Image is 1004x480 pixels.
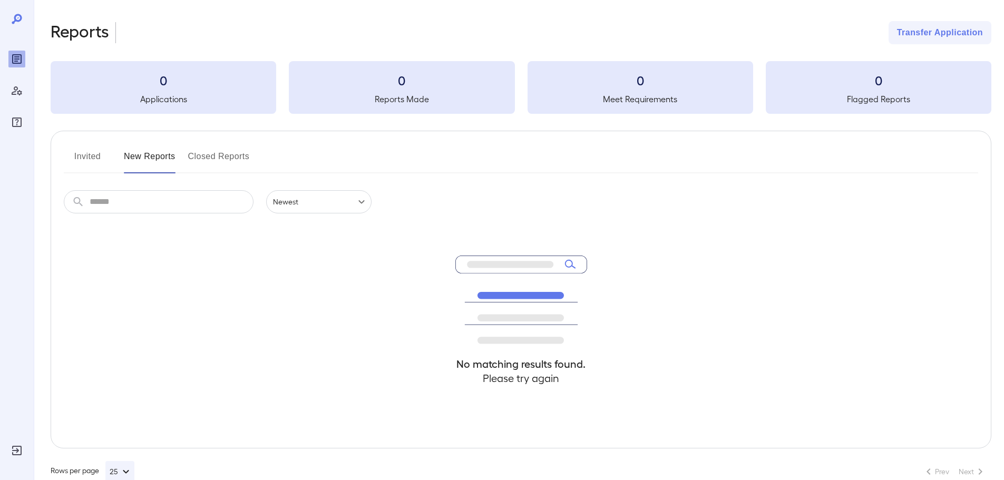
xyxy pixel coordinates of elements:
[889,21,991,44] button: Transfer Application
[64,148,111,173] button: Invited
[455,371,587,385] h4: Please try again
[918,463,991,480] nav: pagination navigation
[124,148,176,173] button: New Reports
[528,72,753,89] h3: 0
[8,442,25,459] div: Log Out
[766,72,991,89] h3: 0
[51,21,109,44] h2: Reports
[51,93,276,105] h5: Applications
[289,72,514,89] h3: 0
[51,72,276,89] h3: 0
[188,148,250,173] button: Closed Reports
[51,61,991,114] summary: 0Applications0Reports Made0Meet Requirements0Flagged Reports
[289,93,514,105] h5: Reports Made
[8,51,25,67] div: Reports
[528,93,753,105] h5: Meet Requirements
[455,357,587,371] h4: No matching results found.
[8,82,25,99] div: Manage Users
[266,190,372,213] div: Newest
[766,93,991,105] h5: Flagged Reports
[8,114,25,131] div: FAQ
